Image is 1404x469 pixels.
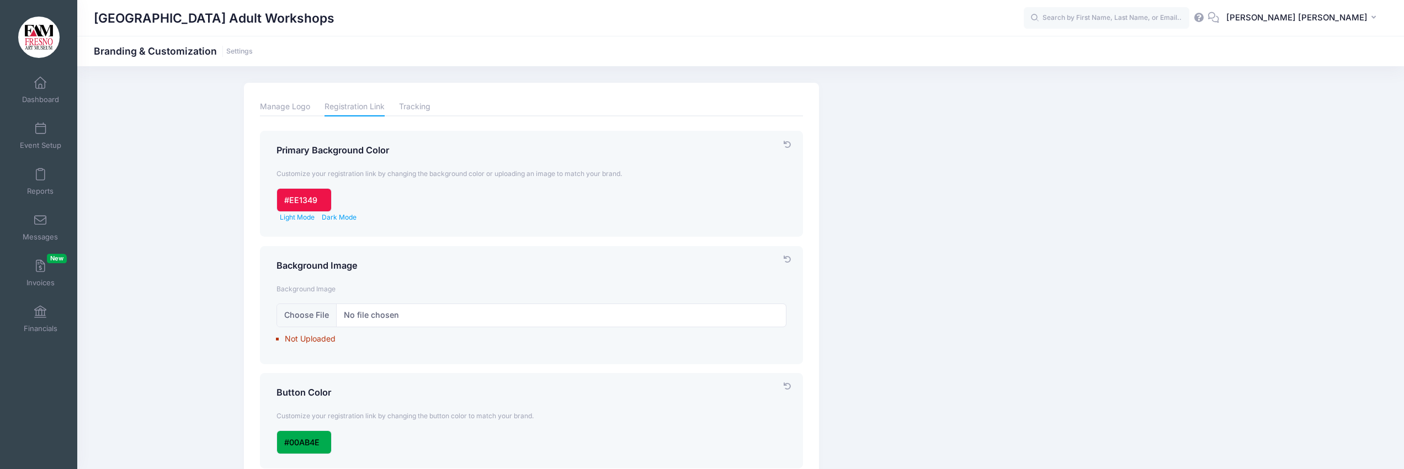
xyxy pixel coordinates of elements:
a: Registration Link [325,97,385,116]
a: Tracking [399,97,430,116]
h1: Branding & Customization [94,45,253,57]
input: Search by First Name, Last Name, or Email... [1024,7,1189,29]
a: Messages [14,208,67,247]
a: InvoicesNew [14,254,67,292]
a: Reports [14,162,67,201]
a: Financials [14,300,67,338]
span: Messages [23,232,58,242]
h4: Primary Background Color [276,145,787,156]
span: Customize your registration link by changing the button color to match your brand. [276,412,534,420]
img: Fresno Art Museum Adult Workshops [18,17,60,58]
h1: [GEOGRAPHIC_DATA] Adult Workshops [94,6,334,31]
a: Light Mode [280,213,315,221]
span: Dashboard [22,95,59,104]
span: [PERSON_NAME] [PERSON_NAME] [1226,12,1368,24]
a: Event Setup [14,116,67,155]
span: Event Setup [20,141,61,150]
span: Customize your registration link by changing the background color or uploading an image to match ... [276,169,622,178]
span: Reports [27,186,54,196]
a: Manage Logo [260,97,310,116]
label: Not Uploaded [285,327,787,350]
a: Dashboard [14,71,67,109]
span: Background Image [276,285,336,293]
h4: Button Color [276,387,787,398]
span: New [47,254,67,263]
span: Financials [24,324,57,333]
h4: Background Image [276,260,787,271]
button: [PERSON_NAME] [PERSON_NAME] [1219,6,1387,31]
a: Dark Mode [322,213,357,221]
span: Invoices [26,278,55,287]
a: Settings [226,47,253,56]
